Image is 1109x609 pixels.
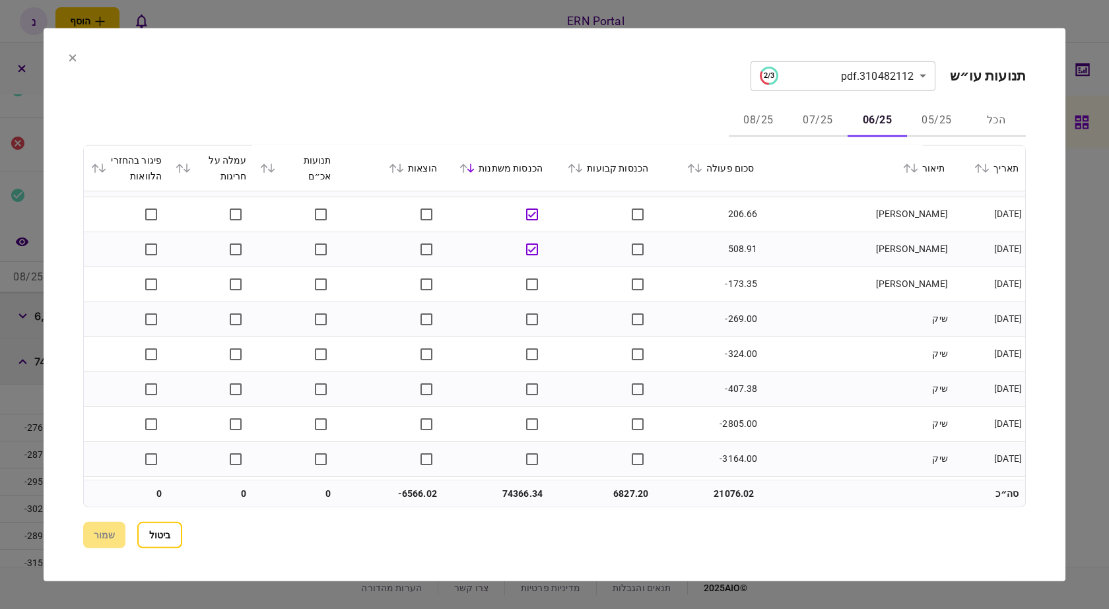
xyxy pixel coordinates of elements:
[907,105,966,137] button: 05/25
[444,480,549,507] td: 74366.34
[788,105,848,137] button: 07/25
[760,302,951,337] td: שיק
[655,267,760,302] td: -173.35
[951,267,1025,302] td: [DATE]
[760,337,951,371] td: שיק
[760,197,951,232] td: [PERSON_NAME]
[655,406,760,441] td: -2805.00
[760,476,951,511] td: שיק
[951,302,1025,337] td: [DATE]
[338,480,444,507] td: -6566.02
[168,480,253,507] td: 0
[84,480,168,507] td: 0
[655,232,760,267] td: 508.91
[655,197,760,232] td: 206.66
[760,441,951,476] td: שיק
[966,105,1026,137] button: הכל
[958,160,1019,176] div: תאריך
[760,267,951,302] td: [PERSON_NAME]
[951,406,1025,441] td: [DATE]
[655,371,760,406] td: -407.38
[345,160,437,176] div: הוצאות
[253,480,337,507] td: 0
[655,337,760,371] td: -324.00
[655,476,760,511] td: -203.00
[767,160,944,176] div: תיאור
[951,337,1025,371] td: [DATE]
[90,152,162,183] div: פיגור בהחזרי הלוואות
[760,232,951,267] td: [PERSON_NAME]
[259,152,331,183] div: תנועות אכ״ם
[137,522,182,548] button: ביטול
[760,406,951,441] td: שיק
[950,67,1026,84] h2: תנועות עו״ש
[760,67,914,85] div: 310482112.pdf
[729,105,788,137] button: 08/25
[450,160,543,176] div: הכנסות משתנות
[549,480,655,507] td: 6827.20
[655,480,760,507] td: 21076.02
[951,197,1025,232] td: [DATE]
[661,160,754,176] div: סכום פעולה
[951,476,1025,511] td: [DATE]
[763,71,774,80] text: 2/3
[655,302,760,337] td: -269.00
[951,371,1025,406] td: [DATE]
[951,232,1025,267] td: [DATE]
[951,441,1025,476] td: [DATE]
[556,160,648,176] div: הכנסות קבועות
[951,480,1025,507] td: סה״כ
[655,441,760,476] td: -3164.00
[175,152,246,183] div: עמלה על חריגות
[760,371,951,406] td: שיק
[848,105,907,137] button: 06/25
